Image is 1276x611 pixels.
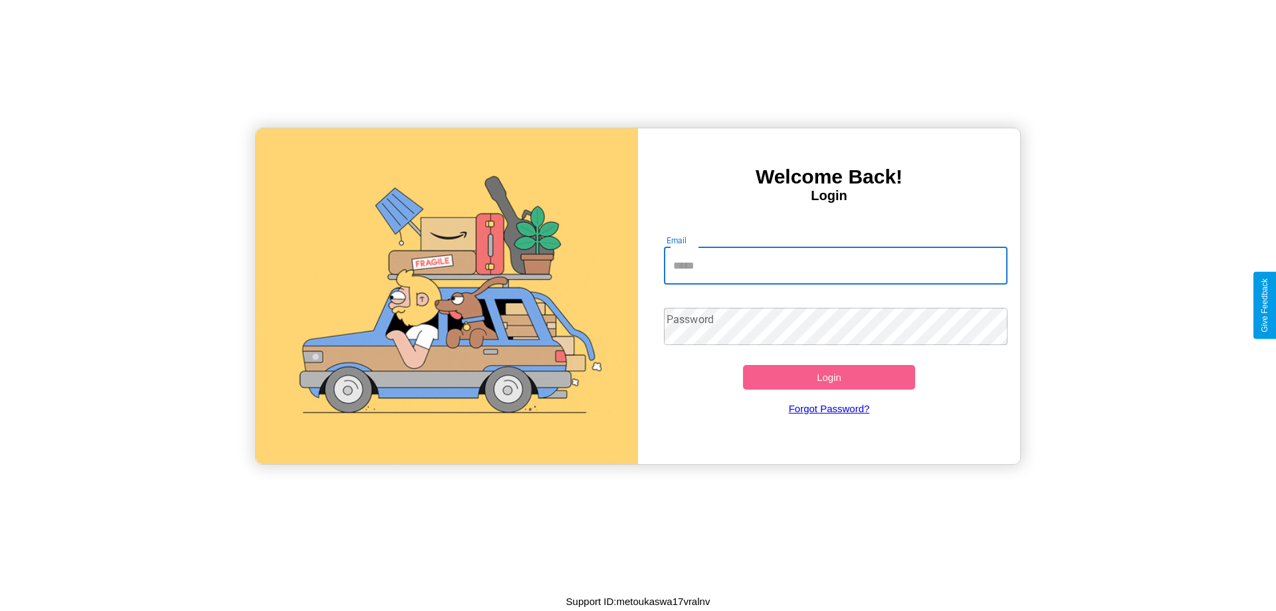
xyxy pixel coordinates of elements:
[638,166,1020,188] h3: Welcome Back!
[1260,279,1269,332] div: Give Feedback
[743,365,915,390] button: Login
[256,128,638,464] img: gif
[566,592,710,610] p: Support ID: metoukaswa17vralnv
[657,390,1002,428] a: Forgot Password?
[638,188,1020,203] h4: Login
[667,235,687,246] label: Email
